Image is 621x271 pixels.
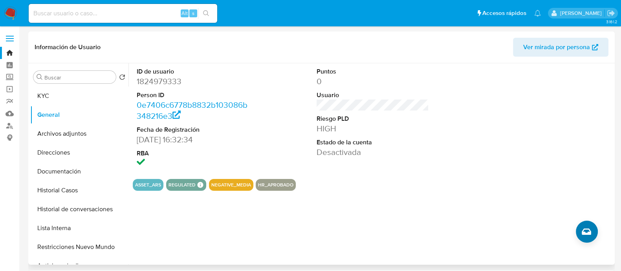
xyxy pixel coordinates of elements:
button: General [30,105,128,124]
a: Salir [607,9,615,17]
button: Lista Interna [30,219,128,238]
dt: Estado de la cuenta [317,138,429,147]
span: Accesos rápidos [482,9,526,17]
button: Historial de conversaciones [30,200,128,219]
p: milagros.cisterna@mercadolibre.com [560,9,604,17]
dt: Person ID [137,91,249,100]
button: Volver al orden por defecto [119,74,125,83]
a: Notificaciones [534,10,541,17]
button: Archivos adjuntos [30,124,128,143]
dd: Desactivada [317,147,429,158]
button: Restricciones Nuevo Mundo [30,238,128,256]
button: search-icon [198,8,214,19]
input: Buscar usuario o caso... [29,8,217,18]
span: Alt [181,9,188,17]
dt: RBA [137,149,249,158]
dd: HIGH [317,123,429,134]
dd: 0 [317,76,429,87]
button: Documentación [30,162,128,181]
button: Historial Casos [30,181,128,200]
input: Buscar [44,74,113,81]
button: Ver mirada por persona [513,38,608,57]
button: KYC [30,87,128,105]
dt: ID de usuario [137,67,249,76]
dt: Usuario [317,91,429,100]
button: Buscar [37,74,43,80]
span: Ver mirada por persona [523,38,590,57]
span: s [192,9,194,17]
dt: Puntos [317,67,429,76]
dd: 1824979333 [137,76,249,87]
a: 0e7406c6778b8832b103086b348216e3 [137,99,247,122]
button: Direcciones [30,143,128,162]
h1: Información de Usuario [35,43,101,51]
dd: [DATE] 16:32:34 [137,134,249,145]
dt: Riesgo PLD [317,114,429,123]
dt: Fecha de Registración [137,125,249,134]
